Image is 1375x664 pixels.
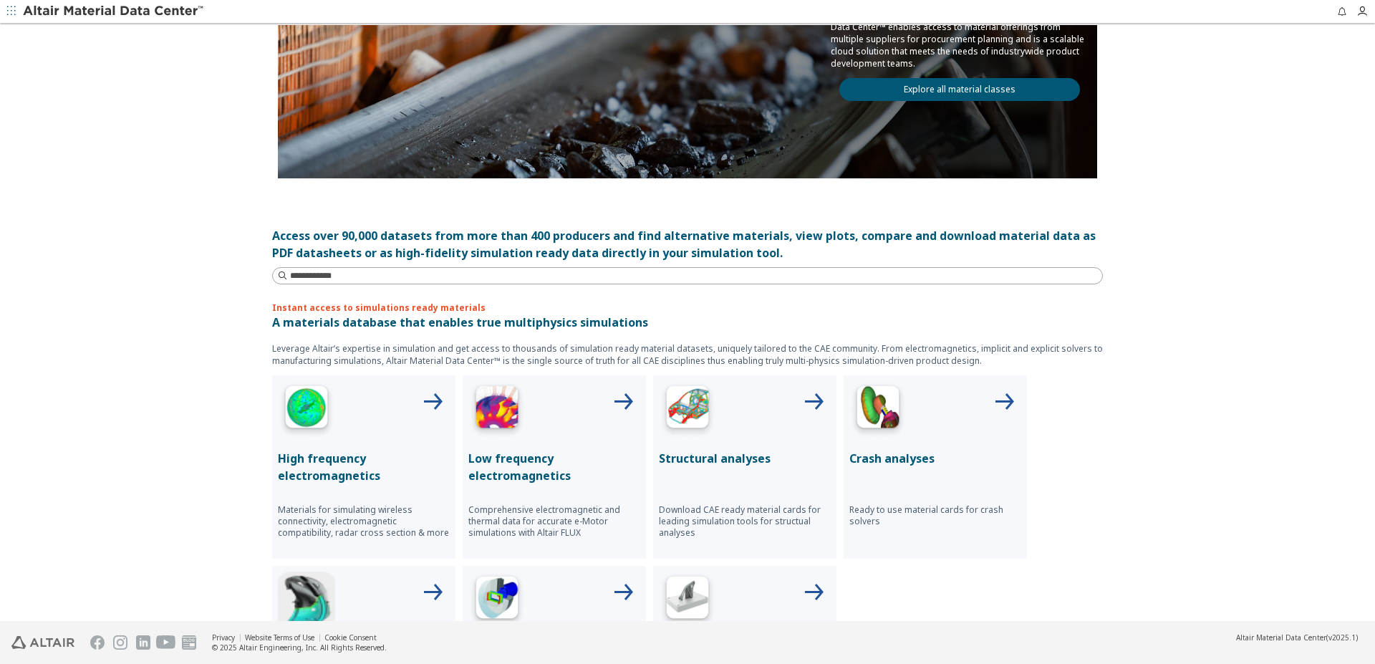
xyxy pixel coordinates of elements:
p: Crash analyses [849,450,1021,467]
p: Low frequency electromagnetics [468,450,640,484]
p: A materials database that enables true multiphysics simulations [272,314,1103,331]
img: Polymer Extrusion Icon [468,572,526,629]
div: (v2025.1) [1236,632,1358,643]
button: High Frequency IconHigh frequency electromagneticsMaterials for simulating wireless connectivity,... [272,375,455,559]
span: Altair Material Data Center [1236,632,1326,643]
img: Structural Analyses Icon [659,381,716,438]
img: Low Frequency Icon [468,381,526,438]
p: Structural analyses [659,450,831,467]
a: Website Terms of Use [245,632,314,643]
img: Altair Engineering [11,636,74,649]
p: Instant access to simulations ready materials [272,302,1103,314]
button: Crash Analyses IconCrash analysesReady to use material cards for crash solvers [844,375,1027,559]
div: © 2025 Altair Engineering, Inc. All Rights Reserved. [212,643,387,653]
img: Altair Material Data Center [23,4,206,19]
p: Comprehensive electromagnetic and thermal data for accurate e-Motor simulations with Altair FLUX [468,504,640,539]
div: Access over 90,000 datasets from more than 400 producers and find alternative materials, view plo... [272,227,1103,261]
img: High Frequency Icon [278,381,335,438]
p: Download CAE ready material cards for leading simulation tools for structual analyses [659,504,831,539]
p: High frequency electromagnetics [278,450,450,484]
button: Structural Analyses IconStructural analysesDownload CAE ready material cards for leading simulati... [653,375,836,559]
img: Injection Molding Icon [278,572,335,629]
a: Explore all material classes [839,78,1080,101]
a: Privacy [212,632,235,643]
img: 3D Printing Icon [659,572,716,629]
p: Ready to use material cards for crash solvers [849,504,1021,527]
a: Cookie Consent [324,632,377,643]
p: Leverage Altair’s expertise in simulation and get access to thousands of simulation ready materia... [272,342,1103,367]
img: Crash Analyses Icon [849,381,907,438]
button: Low Frequency IconLow frequency electromagneticsComprehensive electromagnetic and thermal data fo... [463,375,646,559]
p: Materials for simulating wireless connectivity, electromagnetic compatibility, radar cross sectio... [278,504,450,539]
